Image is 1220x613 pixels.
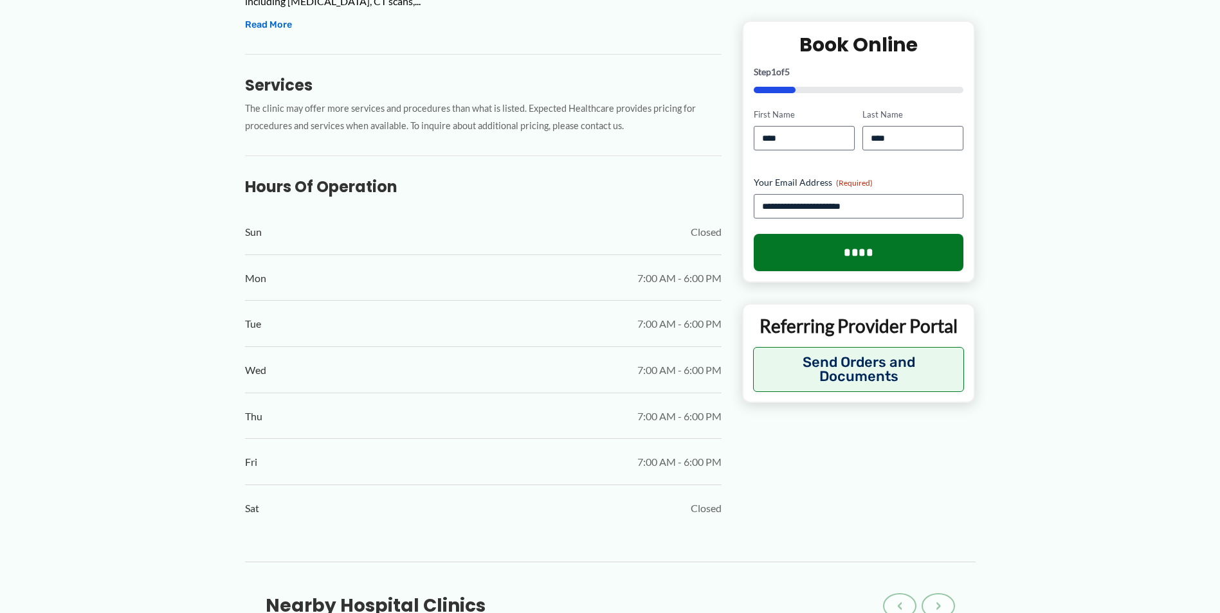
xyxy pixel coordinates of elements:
[245,269,266,288] span: Mon
[637,452,722,472] span: 7:00 AM - 6:00 PM
[637,269,722,288] span: 7:00 AM - 6:00 PM
[245,222,262,242] span: Sun
[836,178,873,188] span: (Required)
[754,109,855,121] label: First Name
[245,452,257,472] span: Fri
[245,499,259,518] span: Sat
[754,32,964,57] h2: Book Online
[771,66,776,77] span: 1
[245,75,722,95] h3: Services
[754,67,964,76] p: Step of
[691,222,722,242] span: Closed
[245,177,722,197] h3: Hours of Operation
[637,314,722,333] span: 7:00 AM - 6:00 PM
[245,314,261,333] span: Tue
[754,176,964,189] label: Your Email Address
[785,66,790,77] span: 5
[862,109,963,121] label: Last Name
[753,347,965,392] button: Send Orders and Documents
[245,360,266,380] span: Wed
[245,17,292,33] button: Read More
[753,314,965,337] p: Referring Provider Portal
[245,407,262,426] span: Thu
[245,100,722,135] p: The clinic may offer more services and procedures than what is listed. Expected Healthcare provid...
[637,407,722,426] span: 7:00 AM - 6:00 PM
[637,360,722,380] span: 7:00 AM - 6:00 PM
[691,499,722,518] span: Closed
